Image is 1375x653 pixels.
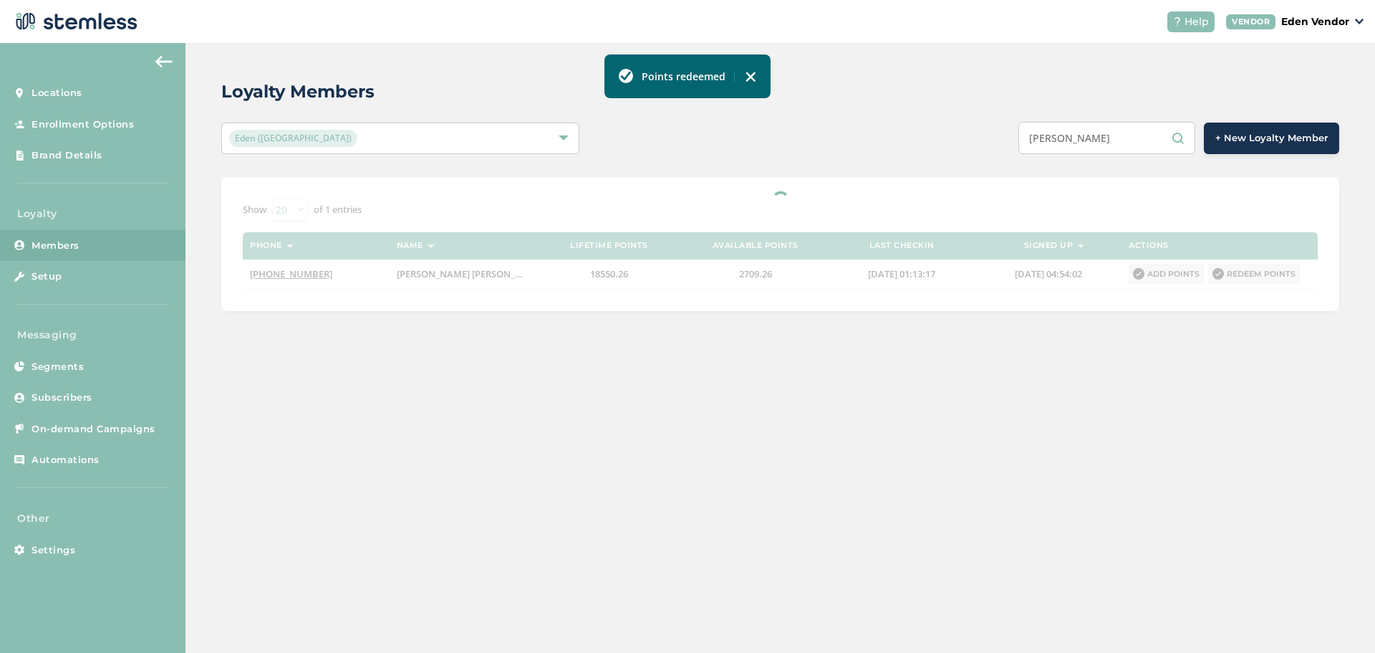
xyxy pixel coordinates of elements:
[221,79,375,105] h2: Loyalty Members
[32,360,84,374] span: Segments
[1281,14,1349,29] p: Eden Vendor
[32,270,62,284] span: Setup
[32,453,100,467] span: Automations
[1355,19,1364,24] img: icon_down-arrow-small-66adaf34.svg
[11,7,137,36] img: logo-dark-0685b13c.svg
[155,56,173,67] img: icon-arrow-back-accent-c549486e.svg
[32,86,82,100] span: Locations
[32,422,155,437] span: On-demand Campaigns
[1173,17,1182,26] img: icon-help-white-03924b79.svg
[619,69,633,83] img: icon-toast-success-78f41570.svg
[32,118,134,132] span: Enrollment Options
[32,391,92,405] span: Subscribers
[1215,131,1328,146] span: + New Loyalty Member
[32,543,75,558] span: Settings
[1303,584,1375,653] iframe: Chat Widget
[642,69,725,84] label: Points redeemed
[1226,14,1275,29] div: VENDOR
[1018,122,1195,154] input: Search
[32,148,102,163] span: Brand Details
[229,130,357,147] span: Eden ([GEOGRAPHIC_DATA])
[1204,123,1339,154] button: + New Loyalty Member
[745,71,756,82] img: icon-toast-close-54bf22bf.svg
[1185,14,1209,29] span: Help
[32,239,79,253] span: Members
